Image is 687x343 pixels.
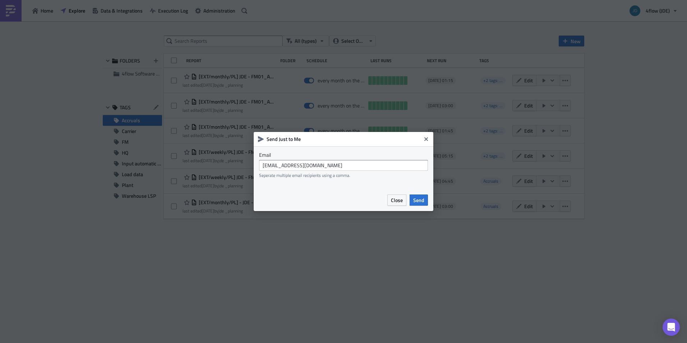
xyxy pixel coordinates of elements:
button: Close [387,195,406,206]
div: Open Intercom Messenger [663,319,680,336]
span: Close [391,196,403,204]
button: Close [421,134,432,145]
button: Send [410,195,428,206]
label: Email [259,152,428,158]
h6: Send Just to Me [267,136,421,142]
div: Seperate multiple email recipients using a comma. [259,173,428,178]
span: Send [413,196,424,204]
